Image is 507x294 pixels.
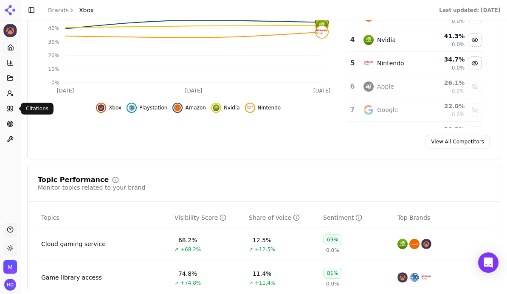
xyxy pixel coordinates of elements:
img: playstation [128,104,135,111]
img: nvidia [213,104,220,111]
span: Amazon [185,104,206,111]
div: Nintendo [377,59,404,67]
div: Citations [21,103,54,115]
span: ↗ [249,280,253,286]
span: Topics [41,213,59,222]
span: Nintendo [258,104,281,111]
img: nvidia [397,239,408,249]
div: 34.7 % [431,55,465,64]
div: Visibility Score [175,213,226,222]
div: 74.8% [178,269,197,278]
button: Show apple data [468,80,482,93]
span: 0.0% [452,18,465,25]
img: nvidia [363,35,374,45]
span: +68.2% [180,246,201,253]
span: 0.0% [452,64,465,71]
button: Show google data [468,103,482,117]
span: +12.5% [255,246,275,253]
tr: 7googleGoogle22.0%0.0%Show google data [346,98,483,122]
tspan: [DATE] [57,88,74,94]
span: Playstation [139,104,167,111]
button: Current brand: Xbox [3,24,17,37]
div: 12.5% [253,236,271,244]
div: Share of Voice [249,213,300,222]
div: 69% [323,234,342,245]
div: 6 [350,81,355,92]
div: Sentiment [323,213,362,222]
img: apple [363,81,374,92]
button: Hide playstation data [127,103,167,113]
img: nintendo [363,58,374,68]
div: 11.4% [253,269,271,278]
tspan: [DATE] [313,88,331,94]
div: 4 [350,35,355,45]
button: Show ubisoft data [468,126,482,140]
img: nintendo [247,104,253,111]
div: 7 [350,105,355,115]
span: +74.8% [180,280,201,286]
tspan: 10% [48,66,59,72]
div: 41.3 % [431,32,465,40]
img: google [363,105,374,115]
span: +11.4% [255,280,275,286]
div: 68.2% [178,236,197,244]
div: Last updated: [DATE] [439,7,500,14]
img: nintendo [316,26,328,38]
button: Hide nvidia data [468,33,482,47]
div: 20.3 % [431,125,465,134]
div: Topic Performance [38,176,109,183]
a: Brands [48,7,69,14]
span: Xbox [109,104,121,111]
img: amazon [409,239,420,249]
th: visibilityScore [171,208,245,227]
div: 5 [350,58,355,68]
div: Monitor topics related to your brand [38,183,145,192]
tr: 6appleApple26.1%0.0%Show apple data [346,75,483,98]
span: Top Brands [397,213,430,222]
button: Hide nvidia data [211,103,240,113]
button: Hide amazon data [172,103,206,113]
a: View All Competitors [425,135,490,148]
a: Game library access [41,273,102,282]
img: playstation [409,272,420,283]
span: ↗ [249,246,253,253]
a: Cloud gaming service [41,240,106,248]
img: xbox [421,239,431,249]
img: amazon [174,104,181,111]
img: M2E [3,260,17,274]
th: sentiment [320,208,394,227]
div: Google [377,106,398,114]
span: 0.0% [452,41,465,48]
img: nintendo [421,272,431,283]
span: Nvidia [224,104,240,111]
th: Topics [38,208,171,227]
tr: 5nintendoNintendo34.7%0.0%Hide nintendo data [346,52,483,75]
img: Xbox [3,24,17,37]
button: Hide nintendo data [468,56,482,70]
span: 0.0% [326,280,339,287]
button: Open user button [4,279,16,291]
div: 26.1 % [431,78,465,87]
img: Hakan Degirmenci [4,279,16,291]
tr: 20.3%Show ubisoft data [346,122,483,145]
div: 81% [323,268,342,279]
span: 0.0% [326,247,339,254]
div: Nvidia [377,36,396,44]
button: Hide xbox data [96,103,121,113]
button: Open organization switcher [3,260,17,274]
img: xbox [98,104,104,111]
span: ↗ [175,246,179,253]
tspan: [DATE] [185,88,203,94]
img: xbox [397,272,408,283]
tspan: 0% [51,80,59,86]
th: shareOfVoice [245,208,320,227]
span: 0.0% [452,111,465,118]
button: Hide nintendo data [245,103,281,113]
span: Xbox [79,6,94,14]
span: 0.0% [452,88,465,95]
div: Open Intercom Messenger [478,252,499,273]
div: 22.0 % [431,102,465,110]
tspan: 20% [48,53,59,59]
